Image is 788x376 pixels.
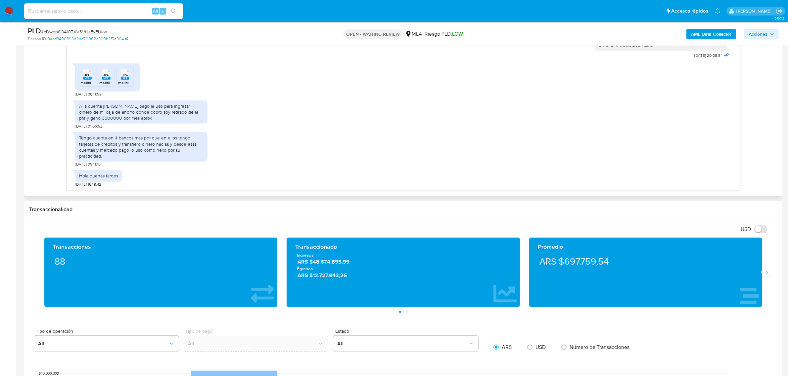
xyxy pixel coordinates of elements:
span: [DATE] 01:06:52 [75,124,103,129]
input: Buscar usuario o caso... [24,7,183,16]
p: OPEN - WAITING REVIEW [344,29,402,39]
b: Person ID [28,36,46,42]
span: Accesos rápidos [671,8,708,15]
span: melifile4031692958221488613.jpg [118,80,179,86]
span: # cDwep8OA18TXV3Vt1uEyEUkw [41,28,107,35]
h1: Transaccionalidad [29,206,777,213]
span: 3.157.2 [774,16,785,21]
a: Salir [776,8,783,15]
span: [DATE] 09:11:16 [75,162,101,167]
span: LOW [452,30,463,38]
span: JPG [122,73,128,77]
span: [DATE] 00:11:59 [75,92,102,97]
span: [DATE] 16:18:42 [75,182,101,187]
a: Notificaciones [715,8,720,14]
span: Alt [153,8,158,14]
button: search-icon [167,7,180,16]
b: AML Data Collector [691,29,731,39]
div: A la cuenta [PERSON_NAME] pago la uso para ingresar dinero de mi caja de ahorro donde cobro soy r... [79,103,204,121]
span: Acciones [749,29,767,39]
span: melifile3722637217407771974.jpg [99,80,159,86]
span: Riesgo PLD: [425,30,463,38]
span: s [162,8,164,14]
button: AML Data Collector [686,29,736,39]
span: JPG [84,73,90,77]
p: roxana.vasquez@mercadolibre.com [736,8,774,14]
span: JPG [103,73,109,77]
div: Hola buenas tardes [79,173,118,179]
span: [DATE] 20:08:54 [694,53,722,58]
div: Tengo cuenta en 4 bancos mas por que en ellos tengo tarjetas de creditos y transfiero dinero haci... [79,135,204,159]
b: PLD [28,25,41,36]
button: Acciones [744,29,779,39]
div: MLA [405,30,422,38]
span: melifile323447670509054115.jpg [80,80,139,86]
a: 0acd8490893d2de76962c369b3f5a364 [47,36,128,42]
